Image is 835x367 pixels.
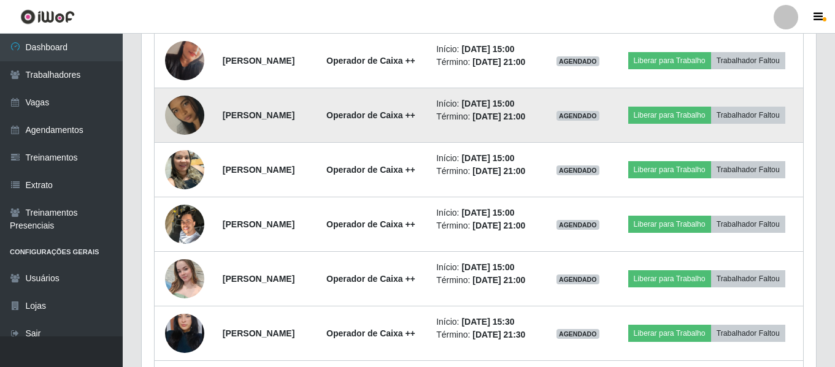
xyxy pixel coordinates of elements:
[165,26,204,96] img: 1724780126479.jpeg
[472,112,525,121] time: [DATE] 21:00
[436,165,538,178] li: Término:
[472,275,525,285] time: [DATE] 21:00
[326,110,415,120] strong: Operador de Caixa ++
[472,330,525,339] time: [DATE] 21:30
[556,220,599,230] span: AGENDADO
[628,270,711,287] button: Liberar para Trabalho
[472,57,525,67] time: [DATE] 21:00
[436,219,538,232] li: Término:
[628,325,711,342] button: Liberar para Trabalho
[436,316,538,328] li: Início:
[326,56,415,66] strong: Operador de Caixa ++
[711,270,785,287] button: Trabalhador Faltou
[223,219,294,229] strong: [PERSON_NAME]
[711,216,785,233] button: Trabalhador Faltou
[711,161,785,178] button: Trabalhador Faltou
[556,329,599,339] span: AGENDADO
[436,56,538,69] li: Término:
[223,165,294,175] strong: [PERSON_NAME]
[461,208,514,218] time: [DATE] 15:00
[326,165,415,175] strong: Operador de Caixa ++
[20,9,75,25] img: CoreUI Logo
[628,216,711,233] button: Liberar para Trabalho
[461,153,514,163] time: [DATE] 15:00
[223,56,294,66] strong: [PERSON_NAME]
[711,325,785,342] button: Trabalhador Faltou
[165,198,204,250] img: 1725217718320.jpeg
[461,262,514,272] time: [DATE] 15:00
[461,44,514,54] time: [DATE] 15:00
[223,110,294,120] strong: [PERSON_NAME]
[436,274,538,287] li: Término:
[628,107,711,124] button: Liberar para Trabalho
[326,328,415,338] strong: Operador de Caixa ++
[472,221,525,230] time: [DATE] 21:00
[165,80,204,150] img: 1734698192432.jpeg
[628,52,711,69] button: Liberar para Trabalho
[711,52,785,69] button: Trabalhador Faltou
[461,99,514,108] time: [DATE] 15:00
[436,328,538,341] li: Término:
[436,152,538,165] li: Início:
[556,56,599,66] span: AGENDADO
[436,206,538,219] li: Início:
[326,219,415,229] strong: Operador de Caixa ++
[436,110,538,123] li: Término:
[436,43,538,56] li: Início:
[556,165,599,175] span: AGENDADO
[223,274,294,284] strong: [PERSON_NAME]
[556,274,599,284] span: AGENDADO
[461,317,514,327] time: [DATE] 15:30
[326,274,415,284] strong: Operador de Caixa ++
[165,252,204,305] img: 1743980608133.jpeg
[165,143,204,195] img: 1745102593554.jpeg
[472,166,525,176] time: [DATE] 21:00
[711,107,785,124] button: Trabalhador Faltou
[628,161,711,178] button: Liberar para Trabalho
[436,97,538,110] li: Início:
[223,328,294,338] strong: [PERSON_NAME]
[556,111,599,121] span: AGENDADO
[436,261,538,274] li: Início:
